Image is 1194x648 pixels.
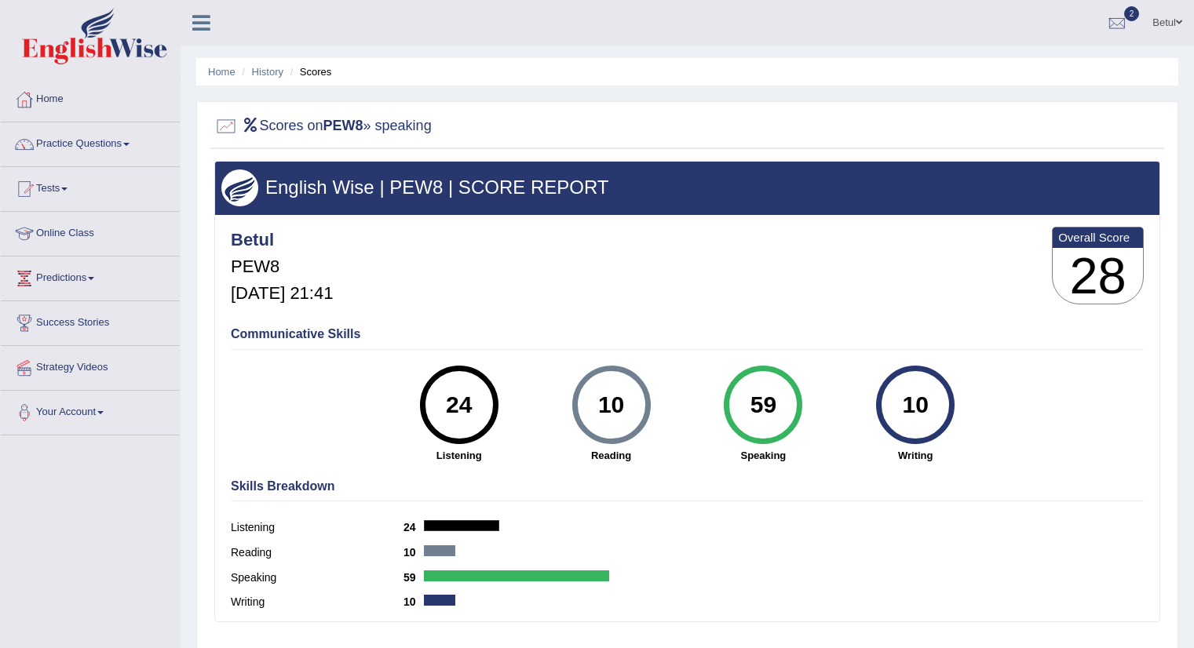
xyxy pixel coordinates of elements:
a: Practice Questions [1,122,180,162]
strong: Reading [543,448,680,463]
a: History [252,66,283,78]
h5: [DATE] 21:41 [231,284,333,303]
strong: Listening [391,448,528,463]
h3: English Wise | PEW8 | SCORE REPORT [221,177,1153,198]
strong: Writing [847,448,984,463]
b: 10 [403,595,424,608]
h5: PEW8 [231,257,333,276]
label: Reading [231,544,403,561]
label: Writing [231,594,403,610]
h4: Communicative Skills [231,327,1144,341]
div: 10 [887,372,944,438]
a: Home [1,78,180,117]
h4: Betul [231,231,333,249]
a: Online Class [1,212,180,251]
b: 24 [403,521,424,533]
div: 24 [430,372,487,438]
h2: Scores on » speaking [214,115,432,138]
a: Success Stories [1,301,180,340]
strong: Speaking [695,448,831,463]
label: Speaking [231,570,403,586]
label: Listening [231,519,403,536]
div: 59 [735,372,792,438]
a: Your Account [1,391,180,430]
img: wings.png [221,169,258,206]
div: 10 [582,372,640,438]
b: 10 [403,546,424,559]
a: Home [208,66,236,78]
a: Tests [1,167,180,206]
a: Strategy Videos [1,346,180,385]
b: Overall Score [1058,231,1137,244]
h3: 28 [1053,248,1143,304]
a: Predictions [1,257,180,296]
span: 2 [1124,6,1140,21]
b: 59 [403,571,424,584]
h4: Skills Breakdown [231,479,1144,493]
b: PEW8 [323,118,363,133]
li: Scores [287,64,332,79]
